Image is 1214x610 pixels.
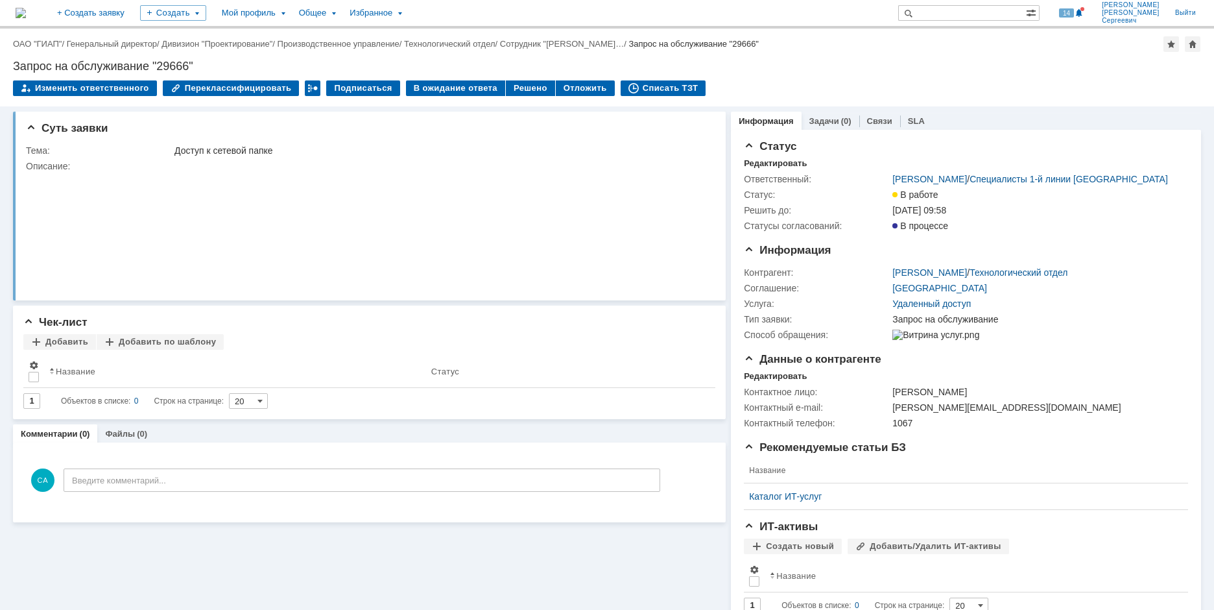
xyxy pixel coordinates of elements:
a: Технологический отдел [404,39,495,49]
div: / [500,39,629,49]
span: 14 [1059,8,1074,18]
div: Соглашение: [744,283,890,293]
div: Создать [140,5,206,21]
div: Запрос на обслуживание "29666" [13,60,1201,73]
i: Строк на странице: [61,393,224,409]
span: [PERSON_NAME] [1102,9,1160,17]
img: logo [16,8,26,18]
th: Статус [426,355,705,388]
div: / [161,39,277,49]
span: [DATE] 09:58 [892,205,946,215]
div: / [892,174,1168,184]
span: Рекомендуемые статьи БЗ [744,441,906,454]
a: ОАО "ГИАП" [13,39,62,49]
span: Объектов в списке: [781,601,851,610]
span: В работе [892,189,938,200]
div: Запрос на обслуживание [892,314,1181,324]
a: Комментарии [21,429,78,439]
span: СА [31,469,54,492]
div: Название [776,571,816,581]
span: Настройки [29,360,39,371]
div: / [13,39,67,49]
div: [PERSON_NAME] [892,387,1181,397]
div: Тип заявки: [744,314,890,324]
div: Добавить в избранное [1163,36,1179,52]
th: Название [765,559,1178,592]
th: Название [44,355,426,388]
a: [GEOGRAPHIC_DATA] [892,283,987,293]
div: [PERSON_NAME][EMAIL_ADDRESS][DOMAIN_NAME] [892,402,1181,413]
span: Статус [744,140,796,152]
span: В процессе [892,221,948,231]
span: Данные о контрагенте [744,353,881,365]
div: Статус: [744,189,890,200]
div: / [892,267,1067,278]
div: 0 [134,393,139,409]
a: Перейти на домашнюю страницу [16,8,26,18]
div: Решить до: [744,205,890,215]
div: Доступ к сетевой папке [174,145,706,156]
a: Технологический отдел [970,267,1067,278]
div: Услуга: [744,299,890,309]
span: Информация [744,244,831,256]
th: Название [744,458,1178,483]
div: / [67,39,162,49]
img: Витрина услуг.png [892,330,979,340]
div: Запрос на обслуживание "29666" [628,39,759,49]
div: Тема: [26,145,172,156]
span: ИТ-активы [744,520,818,533]
a: Связи [867,116,892,126]
div: Описание: [26,161,709,171]
a: Информация [739,116,793,126]
span: [PERSON_NAME] [1102,1,1160,9]
div: Ответственный: [744,174,890,184]
div: Работа с массовостью [305,80,320,96]
div: Статус [431,367,459,376]
a: Сотрудник "[PERSON_NAME]… [500,39,624,49]
div: Контрагент: [744,267,890,278]
div: Способ обращения: [744,330,890,340]
span: Расширенный поиск [1026,6,1039,18]
a: Задачи [809,116,839,126]
div: / [404,39,500,49]
div: Контактный телефон: [744,418,890,428]
div: 1067 [892,418,1181,428]
div: / [278,39,405,49]
a: SLA [908,116,925,126]
a: Каталог ИТ-услуг [749,491,1172,502]
a: [PERSON_NAME] [892,174,967,184]
div: Контактный e-mail: [744,402,890,413]
div: Название [56,367,95,376]
div: Сделать домашней страницей [1185,36,1200,52]
a: Специалисты 1-й линии [GEOGRAPHIC_DATA] [970,174,1168,184]
div: Статусы согласований: [744,221,890,231]
a: Производственное управление [278,39,399,49]
a: Генеральный директор [67,39,157,49]
span: Суть заявки [26,122,108,134]
div: (0) [80,429,90,439]
div: Контактное лицо: [744,387,890,397]
a: [PERSON_NAME] [892,267,967,278]
a: Файлы [105,429,135,439]
span: Чек-лист [23,316,88,328]
div: Редактировать [744,371,807,382]
div: Редактировать [744,158,807,169]
a: Удаленный доступ [892,299,971,309]
div: (0) [137,429,147,439]
span: Настройки [749,565,759,575]
span: Сергеевич [1102,17,1160,25]
span: Объектов в списке: [61,396,130,406]
div: (0) [841,116,851,126]
a: Дивизион "Проектирование" [161,39,272,49]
